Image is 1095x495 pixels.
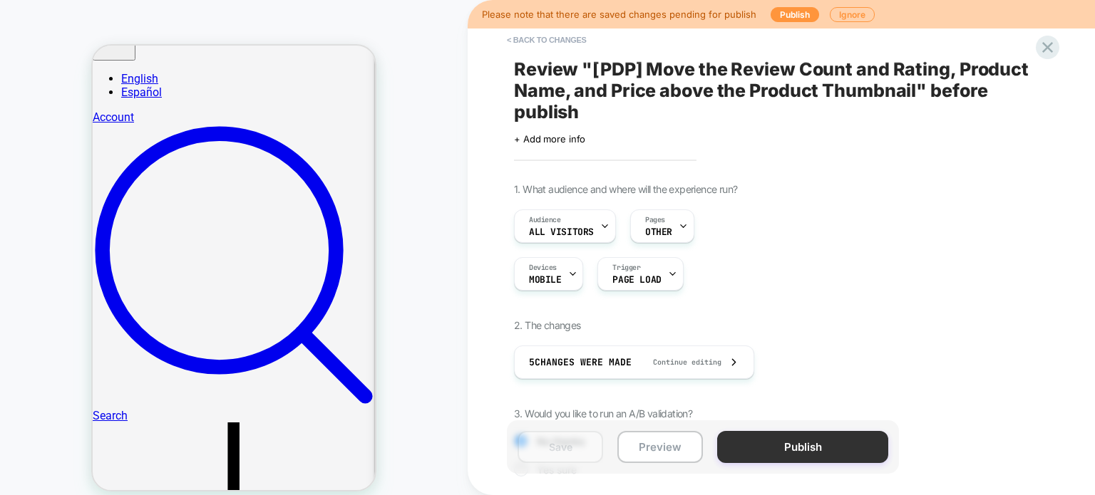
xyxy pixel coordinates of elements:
[771,7,819,22] button: Publish
[529,263,557,273] span: Devices
[500,28,594,51] button: < Back to changes
[518,431,603,463] button: Save
[514,183,737,195] span: 1. What audience and where will the experience run?
[514,133,585,145] span: + Add more info
[830,7,875,22] button: Ignore
[211,376,282,444] iframe: Chat Widget
[29,40,69,53] a: Español
[514,58,1034,123] span: Review " [PDP] Move the Review Count and Rating, Product Name, and Price above the Product Thumbn...
[639,358,721,367] span: Continue editing
[529,215,561,225] span: Audience
[612,263,640,273] span: Trigger
[529,356,632,368] span: 5 Changes were made
[617,431,703,463] button: Preview
[645,227,672,237] span: OTHER
[514,407,692,420] span: 3. Would you like to run an A/B validation?
[529,275,561,285] span: MOBILE
[529,227,594,237] span: All Visitors
[612,275,661,285] span: Page Load
[514,319,581,331] span: 2. The changes
[645,215,665,225] span: Pages
[717,431,888,463] button: Publish
[29,26,66,40] a: English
